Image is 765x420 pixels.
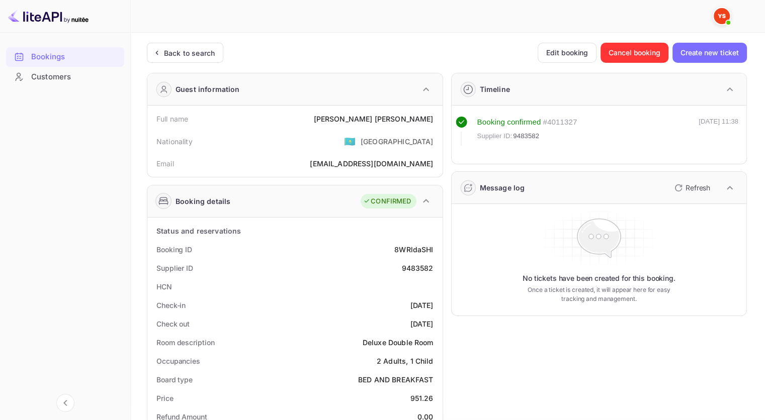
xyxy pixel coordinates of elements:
div: 2 Adults, 1 Child [377,356,434,366]
button: Edit booking [538,43,597,63]
div: Back to search [164,48,215,58]
div: Status and reservations [156,226,241,236]
p: Once a ticket is created, it will appear here for easy tracking and management. [520,285,678,303]
div: Guest information [176,84,240,94]
button: Collapse navigation [56,394,74,412]
div: [EMAIL_ADDRESS][DOMAIN_NAME] [310,158,433,169]
div: Bookings [6,47,124,67]
a: Customers [6,67,124,86]
div: # 4011327 [543,117,577,128]
span: 9483582 [513,131,539,141]
div: [DATE] [410,319,434,329]
div: Message log [480,182,525,193]
a: Bookings [6,47,124,66]
div: Booking ID [156,244,192,255]
div: Email [156,158,174,169]
p: No tickets have been created for this booking. [523,273,675,283]
div: Timeline [480,84,510,94]
div: Booking details [176,196,230,206]
div: 9483582 [401,263,433,273]
div: [DATE] [410,300,434,310]
div: Check-in [156,300,186,310]
div: [GEOGRAPHIC_DATA] [361,136,434,147]
div: Supplier ID [156,263,193,273]
div: Room description [156,337,214,348]
div: HCN [156,281,172,292]
div: Check out [156,319,190,329]
div: Bookings [31,51,119,63]
div: CONFIRMED [363,196,411,206]
img: Yandex Support [714,8,730,24]
div: 8WRldaSHI [394,244,433,255]
img: LiteAPI logo [8,8,89,24]
div: 951.26 [410,393,434,403]
div: Nationality [156,136,193,147]
div: Occupancies [156,356,200,366]
span: Supplier ID: [477,131,513,141]
div: BED AND BREAKFAST [358,374,434,385]
div: Full name [156,114,188,124]
div: [DATE] 11:38 [699,117,738,146]
button: Cancel booking [601,43,668,63]
div: Deluxe Double Room [363,337,434,348]
div: Customers [31,71,119,83]
div: [PERSON_NAME] [PERSON_NAME] [313,114,433,124]
p: Refresh [686,182,710,193]
div: Board type [156,374,193,385]
button: Refresh [668,180,714,196]
button: Create new ticket [672,43,747,63]
span: United States [344,132,356,150]
div: Price [156,393,174,403]
div: Booking confirmed [477,117,541,128]
div: Customers [6,67,124,87]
